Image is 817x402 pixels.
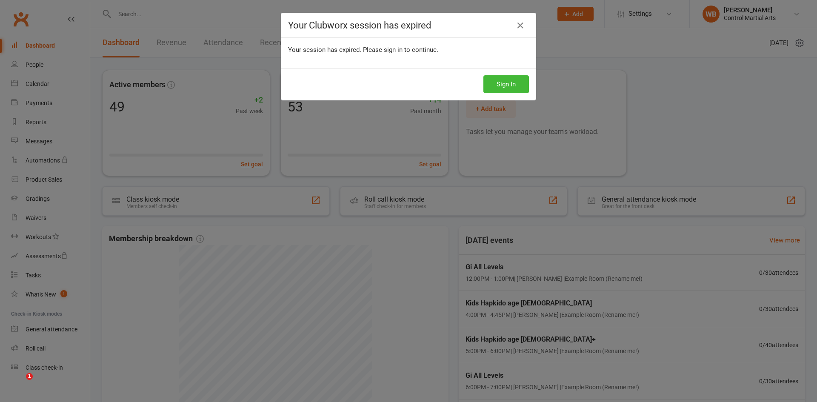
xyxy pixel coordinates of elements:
[483,75,529,93] button: Sign In
[514,19,527,32] a: Close
[288,20,529,31] h4: Your Clubworx session has expired
[9,373,29,393] iframe: Intercom live chat
[26,373,33,380] span: 1
[288,46,438,54] span: Your session has expired. Please sign in to continue.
